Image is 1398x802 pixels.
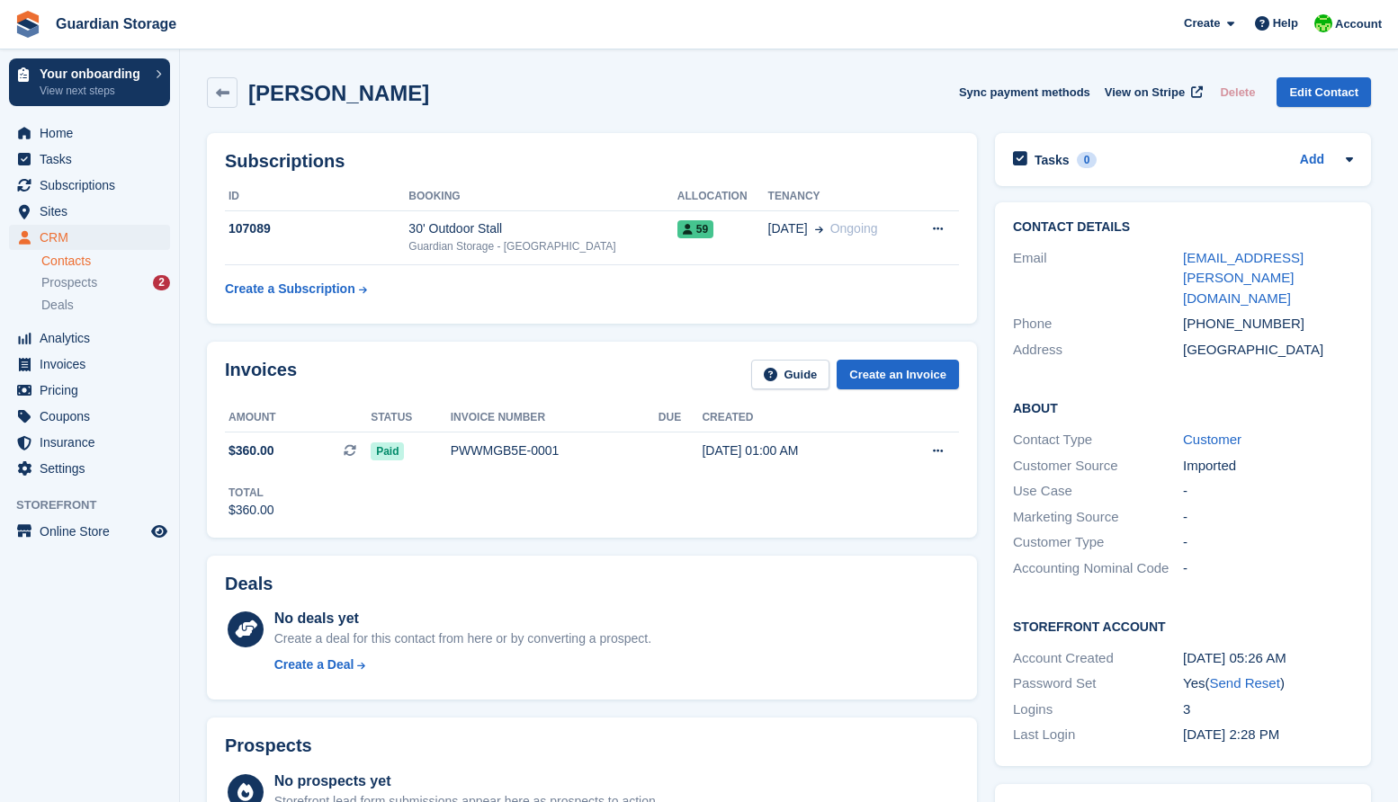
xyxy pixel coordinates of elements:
a: Deals [41,296,170,315]
div: Customer Type [1013,532,1183,553]
a: Customer [1183,432,1241,447]
div: - [1183,558,1353,579]
a: menu [9,404,170,429]
button: Delete [1213,77,1262,107]
a: [EMAIL_ADDRESS][PERSON_NAME][DOMAIN_NAME] [1183,250,1304,306]
span: Storefront [16,496,179,514]
p: Your onboarding [40,67,147,80]
span: Deals [41,297,74,314]
img: Andrew Kinakin [1314,14,1332,32]
a: Create a Subscription [225,272,367,306]
span: Account [1335,15,1382,33]
span: ( ) [1205,675,1284,691]
div: Account Created [1013,648,1183,669]
div: 30' Outdoor Stall [408,219,677,238]
span: Create [1184,14,1220,32]
span: Help [1273,14,1298,32]
div: - [1183,481,1353,502]
a: menu [9,378,170,403]
div: 107089 [225,219,408,238]
a: Add [1300,150,1324,171]
h2: Subscriptions [225,151,959,172]
a: menu [9,352,170,377]
a: menu [9,325,170,351]
a: Contacts [41,253,170,270]
a: menu [9,225,170,250]
div: Password Set [1013,673,1183,694]
span: CRM [40,225,148,250]
h2: Tasks [1035,152,1070,168]
div: Last Login [1013,725,1183,745]
span: Home [40,120,148,146]
div: - [1183,532,1353,553]
div: Create a Deal [274,655,354,674]
div: Total [229,485,274,501]
span: Prospects [41,274,97,291]
div: Phone [1013,314,1183,334]
span: Invoices [40,352,148,377]
p: View next steps [40,83,147,99]
a: Your onboarding View next steps [9,58,170,106]
div: Contact Type [1013,430,1183,450]
span: Settings [40,456,148,481]
div: [GEOGRAPHIC_DATA] [1183,340,1353,361]
div: [DATE] 05:26 AM [1183,648,1353,669]
h2: Contact Details [1013,220,1353,235]
div: - [1183,507,1353,528]
div: 2 [153,275,170,290]
span: Subscriptions [40,173,148,198]
span: Paid [371,442,404,460]
th: Tenancy [768,183,910,211]
h2: Deals [225,574,273,594]
time: 2025-09-08 19:28:36 UTC [1183,726,1279,742]
span: Analytics [40,325,148,351]
a: Send Reset [1209,675,1279,691]
a: menu [9,456,170,481]
th: Amount [225,404,371,432]
span: Insurance [40,430,148,455]
div: Use Case [1013,481,1183,502]
h2: Storefront Account [1013,617,1353,635]
span: Sites [40,199,148,224]
th: Booking [408,183,677,211]
a: Create an Invoice [837,360,959,389]
div: Create a deal for this contact from here or by converting a prospect. [274,629,651,648]
div: PWWMGB5E-0001 [451,441,659,460]
span: View on Stripe [1105,84,1185,102]
span: $360.00 [229,441,274,460]
a: menu [9,173,170,198]
div: Imported [1183,456,1353,477]
h2: [PERSON_NAME] [248,81,429,105]
th: Created [702,404,886,432]
a: menu [9,199,170,224]
h2: Invoices [225,360,297,389]
span: Pricing [40,378,148,403]
h2: Prospects [225,735,312,756]
span: 59 [677,220,713,238]
a: Edit Contact [1277,77,1371,107]
div: 0 [1077,152,1098,168]
div: [PHONE_NUMBER] [1183,314,1353,334]
th: ID [225,183,408,211]
th: Status [371,404,451,432]
a: Guide [751,360,830,389]
a: Guardian Storage [49,9,184,39]
span: Coupons [40,404,148,429]
th: Invoice number [451,404,659,432]
div: Guardian Storage - [GEOGRAPHIC_DATA] [408,238,677,254]
h2: About [1013,398,1353,416]
div: Marketing Source [1013,507,1183,528]
span: Online Store [40,519,148,544]
div: Customer Source [1013,456,1183,477]
span: Ongoing [830,221,878,236]
span: [DATE] [768,219,808,238]
a: View on Stripe [1098,77,1206,107]
span: Tasks [40,147,148,172]
button: Sync payment methods [959,77,1090,107]
div: [DATE] 01:00 AM [702,441,886,460]
a: menu [9,519,170,544]
a: Preview store [148,521,170,542]
a: Create a Deal [274,655,651,674]
div: Yes [1183,673,1353,694]
a: menu [9,120,170,146]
